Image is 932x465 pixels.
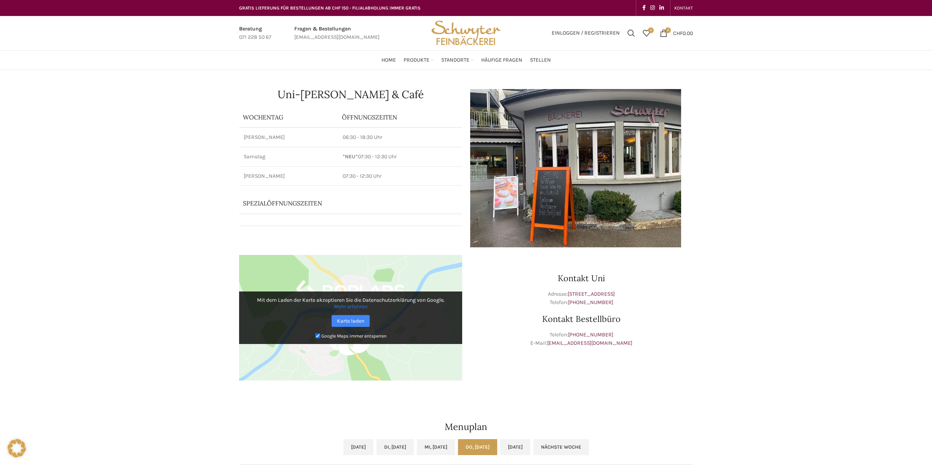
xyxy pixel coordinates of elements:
span: 0 [665,27,671,33]
h2: Menuplan [239,422,693,432]
div: Secondary navigation [670,0,697,16]
a: Häufige Fragen [481,53,522,68]
a: Infobox link [294,25,380,42]
a: Mehr erfahren [334,303,367,310]
a: [DATE] [343,439,373,455]
a: [PHONE_NUMBER] [568,299,613,306]
span: 0 [648,27,654,33]
a: Karte laden [332,315,370,327]
p: Samstag [244,153,334,161]
a: Site logo [429,29,503,36]
span: Stellen [530,57,551,64]
p: Mit dem Laden der Karte akzeptieren Sie die Datenschutzerklärung von Google. [244,297,457,310]
small: Google Maps immer entsperren [321,333,386,338]
a: [STREET_ADDRESS] [568,291,615,297]
p: Adresse: Telefon: [470,290,693,307]
a: Standorte [441,53,474,68]
a: 0 [639,25,654,41]
a: Instagram social link [648,3,657,13]
a: [PHONE_NUMBER] [568,331,613,338]
a: [DATE] [500,439,530,455]
a: Stellen [530,53,551,68]
a: 0 CHF0.00 [656,25,697,41]
a: [EMAIL_ADDRESS][DOMAIN_NAME] [547,340,632,346]
input: Google Maps immer entsperren [315,333,320,338]
a: KONTAKT [674,0,693,16]
span: Häufige Fragen [481,57,522,64]
p: Spezialöffnungszeiten [243,199,437,207]
span: Einloggen / Registrieren [552,30,620,36]
a: Di, [DATE] [377,439,414,455]
p: [PERSON_NAME] [244,134,334,141]
h1: Uni-[PERSON_NAME] & Café [239,89,462,100]
a: Produkte [404,53,434,68]
div: Main navigation [235,53,697,68]
p: 07:30 - 12:30 Uhr [343,172,458,180]
p: Telefon: E-Mail: [470,331,693,348]
div: Meine Wunschliste [639,25,654,41]
span: CHF [673,30,683,36]
p: [PERSON_NAME] [244,172,334,180]
h3: Kontakt Uni [470,274,693,282]
h3: Kontakt Bestellbüro [470,315,693,323]
span: KONTAKT [674,5,693,11]
img: Google Maps [239,255,462,381]
p: 07:30 - 12:30 Uhr [343,153,458,161]
a: Einloggen / Registrieren [548,25,624,41]
span: Home [381,57,396,64]
p: ÖFFNUNGSZEITEN [342,113,458,121]
span: Produkte [404,57,429,64]
a: Suchen [624,25,639,41]
span: GRATIS LIEFERUNG FÜR BESTELLUNGEN AB CHF 150 - FILIALABHOLUNG IMMER GRATIS [239,5,421,11]
bdi: 0.00 [673,30,693,36]
p: 06:30 - 18:30 Uhr [343,134,458,141]
a: Do, [DATE] [458,439,497,455]
a: Infobox link [239,25,271,42]
a: Home [381,53,396,68]
p: Wochentag [243,113,334,121]
a: Facebook social link [640,3,648,13]
a: Linkedin social link [657,3,666,13]
span: Standorte [441,57,469,64]
a: Mi, [DATE] [417,439,455,455]
img: Bäckerei Schwyter [429,16,503,50]
a: Nächste Woche [533,439,589,455]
